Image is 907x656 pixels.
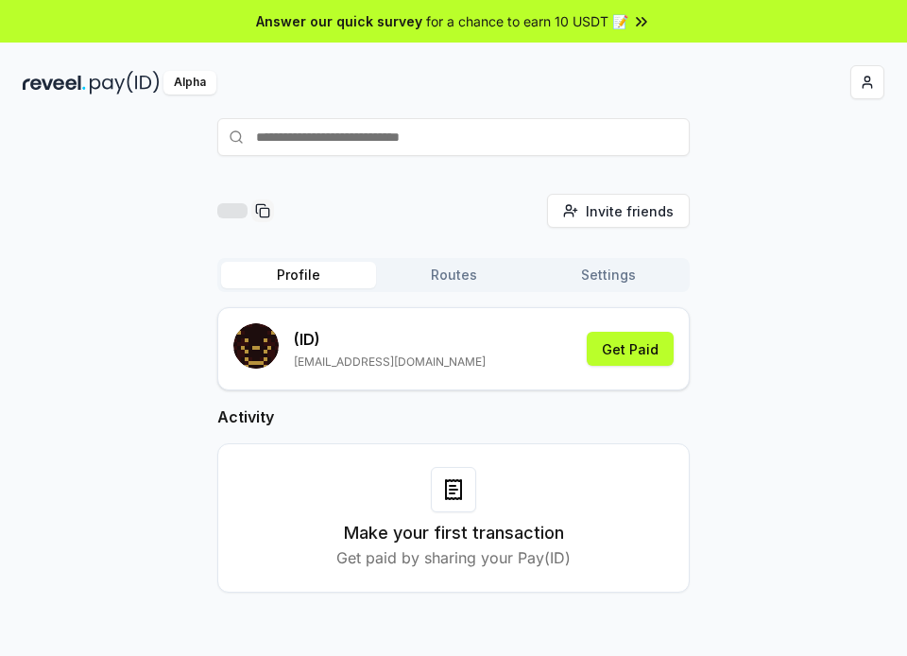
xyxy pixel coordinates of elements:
button: Get Paid [587,332,674,366]
button: Invite friends [547,194,690,228]
span: Answer our quick survey [256,11,422,31]
h3: Make your first transaction [344,520,564,546]
p: [EMAIL_ADDRESS][DOMAIN_NAME] [294,354,486,370]
p: (ID) [294,328,486,351]
img: pay_id [90,71,160,95]
button: Profile [221,262,376,288]
button: Settings [531,262,686,288]
div: Alpha [163,71,216,95]
span: Invite friends [586,201,674,221]
img: reveel_dark [23,71,86,95]
button: Routes [376,262,531,288]
h2: Activity [217,406,690,428]
p: Get paid by sharing your Pay(ID) [336,546,571,569]
span: for a chance to earn 10 USDT 📝 [426,11,628,31]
